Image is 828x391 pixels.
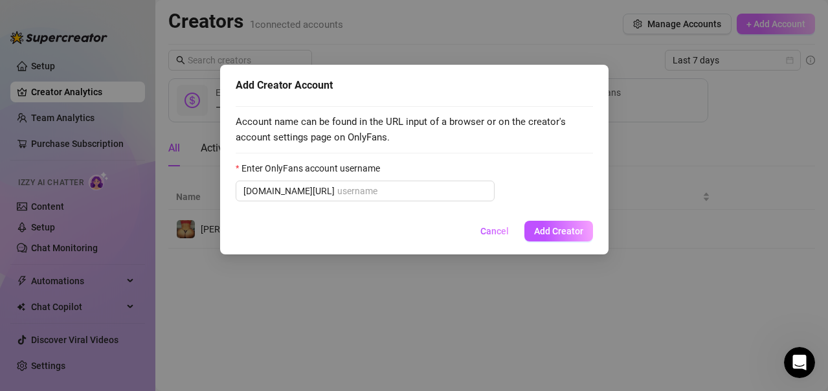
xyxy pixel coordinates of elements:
div: Did this answer your question? [16,244,430,258]
span: Account name can be found in the URL input of a browser or on the creator's account settings page... [236,115,593,145]
button: go back [8,5,33,30]
span: disappointed reaction [172,257,206,283]
span: Add Creator [534,226,583,236]
span: 😐 [213,257,232,283]
button: Add Creator [524,221,593,241]
span: 😞 [179,257,198,283]
span: neutral face reaction [206,257,240,283]
span: Cancel [480,226,509,236]
div: Add Creator Account [236,78,593,93]
input: Enter OnlyFans account username [337,184,487,198]
a: Open in help center [171,299,274,309]
button: Cancel [470,221,519,241]
button: Collapse window [389,5,414,30]
span: smiley reaction [240,257,273,283]
label: Enter OnlyFans account username [236,161,388,175]
span: [DOMAIN_NAME][URL] [243,184,335,198]
div: Close [414,5,437,28]
iframe: Intercom live chat [784,347,815,378]
span: 😃 [247,257,265,283]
